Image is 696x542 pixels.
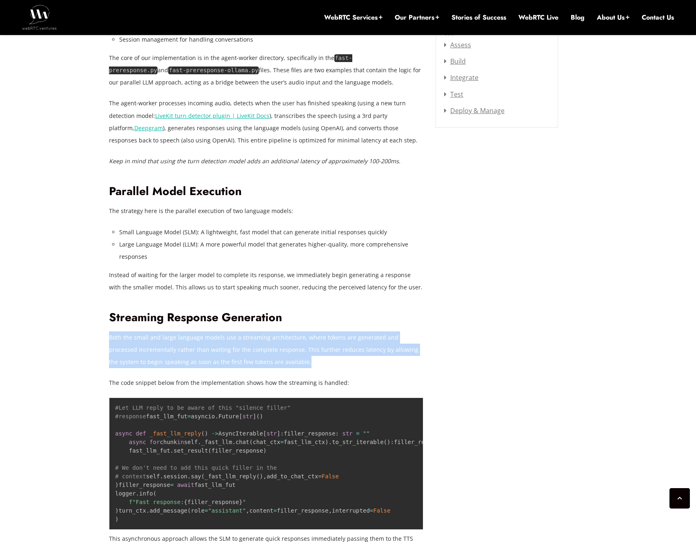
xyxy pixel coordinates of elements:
[119,33,423,46] li: Session management for handling conversations
[109,184,423,199] h2: Parallel Model Execution
[267,430,277,437] span: str
[597,13,629,22] a: About Us
[149,430,201,437] span: _fast_llm_reply
[395,13,439,22] a: Our Partners
[322,473,339,480] span: False
[263,447,266,454] span: )
[184,499,242,505] span: filler_response
[187,473,191,480] span: .
[263,430,267,437] span: [
[242,413,253,420] span: str
[109,377,423,389] p: The code snippet below from the implementation shows how the streaming is handled:
[109,205,423,217] p: The strategy here is the parallel execution of two language models:
[170,482,173,488] span: =
[246,507,249,514] span: ,
[136,490,139,497] span: .
[384,439,387,445] span: (
[518,13,558,22] a: WebRTC Live
[444,73,478,82] a: Integrate
[109,54,352,74] code: fast-preresponse.py
[215,430,218,437] span: >
[211,430,215,437] span: -
[571,13,585,22] a: Blog
[115,413,146,420] span: #response
[325,439,328,445] span: )
[170,447,173,454] span: .
[119,238,423,263] li: Large Language Model (LLM): A more powerful model that generates higher-quality, more comprehensi...
[356,430,359,437] span: =
[187,507,191,514] span: (
[256,413,260,420] span: (
[187,413,191,420] span: =
[444,40,471,49] a: Assess
[115,404,291,411] span: #Let LLM reply to be aware of this "silence filler"
[329,507,332,514] span: ,
[115,482,118,488] span: )
[201,430,205,437] span: (
[253,413,256,420] span: ]
[390,439,394,445] span: :
[444,106,505,115] a: Deploy & Manage
[205,507,208,514] span: =
[168,67,259,74] code: fast-preresponse-ollama.py
[342,430,352,437] span: str
[115,404,504,522] code: fast_llm_fut asyncio Future AsyncIterable filler_response chunk self _fast_llm chat chat_ctx fast...
[451,13,506,22] a: Stories of Success
[274,507,277,514] span: =
[201,473,205,480] span: (
[129,499,184,505] span: f"Fast response:
[444,57,466,66] a: Build
[242,499,246,505] span: "
[239,499,242,505] span: }
[215,413,218,420] span: .
[280,430,284,437] span: :
[208,507,246,514] span: "assistant"
[119,226,423,238] li: Small Language Model (SLM): A lightweight, fast model that can generate initial responses quickly
[160,473,163,480] span: .
[134,124,163,132] a: Deepgram
[370,507,373,514] span: =
[256,473,260,480] span: (
[109,157,400,165] em: Keep in mind that using the turn detection model adds an additional latency of approximately 100-...
[232,439,236,445] span: .
[115,473,146,480] span: # context
[336,430,339,437] span: :
[444,90,463,99] a: Test
[109,331,423,368] p: Both the small and large language models use a streaming architecture, where tokens are generated...
[184,499,187,505] span: {
[387,439,390,445] span: )
[115,430,132,437] span: async
[198,439,201,445] span: .
[109,97,423,146] p: The agent-worker processes incoming audio, detects when the user has finished speaking (using a n...
[115,516,118,522] span: )
[22,5,57,29] img: WebRTC.ventures
[208,447,211,454] span: (
[642,13,674,22] a: Contact Us
[136,430,146,437] span: def
[109,311,423,325] h2: Streaming Response Generation
[115,464,277,471] span: # We don't need to add this quick filler in the
[115,507,118,514] span: )
[109,52,423,89] p: The core of our implementation is in the agent-worker directory, specifically in the and files. T...
[373,507,390,514] span: False
[129,439,146,445] span: async
[263,473,267,480] span: ,
[205,430,208,437] span: )
[249,439,253,445] span: (
[146,507,149,514] span: .
[153,490,156,497] span: (
[318,473,321,480] span: =
[277,430,280,437] span: ]
[260,473,263,480] span: )
[177,482,194,488] span: await
[324,13,382,22] a: WebRTC Services
[109,269,423,293] p: Instead of waiting for the larger model to complete its response, we immediately begin generating...
[329,439,332,445] span: .
[177,439,184,445] span: in
[149,439,160,445] span: for
[363,430,370,437] span: ""
[260,413,263,420] span: )
[155,112,269,120] a: LiveKit turn detector plugin | LiveKit Docs
[280,439,284,445] span: =
[239,413,242,420] span: [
